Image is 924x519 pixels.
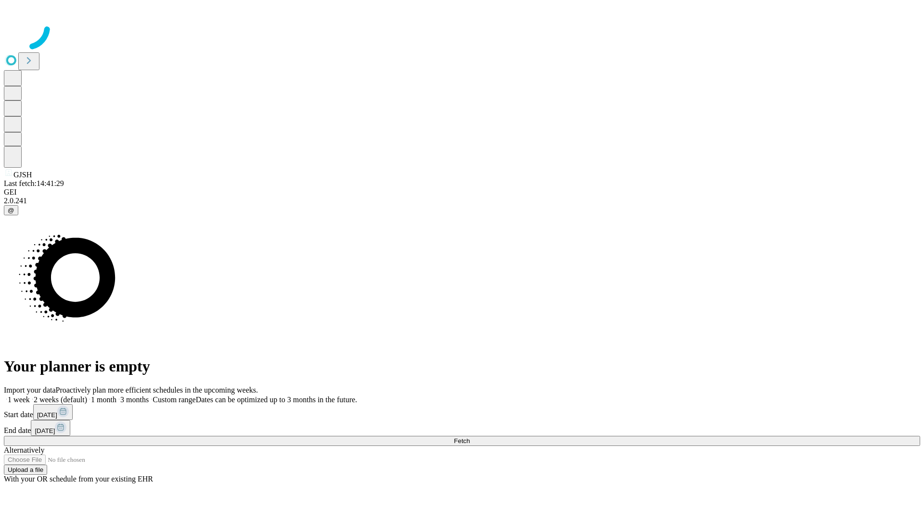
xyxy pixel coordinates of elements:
[33,404,73,420] button: [DATE]
[56,386,258,394] span: Proactively plan more efficient schedules in the upcoming weeks.
[4,420,920,436] div: End date
[4,179,64,187] span: Last fetch: 14:41:29
[31,420,70,436] button: [DATE]
[8,207,14,214] span: @
[4,205,18,215] button: @
[4,436,920,446] button: Fetch
[153,395,195,404] span: Custom range
[4,446,44,454] span: Alternatively
[37,411,57,419] span: [DATE]
[4,465,47,475] button: Upload a file
[4,404,920,420] div: Start date
[196,395,357,404] span: Dates can be optimized up to 3 months in the future.
[4,386,56,394] span: Import your data
[8,395,30,404] span: 1 week
[4,197,920,205] div: 2.0.241
[13,171,32,179] span: GJSH
[4,475,153,483] span: With your OR schedule from your existing EHR
[4,188,920,197] div: GEI
[35,427,55,434] span: [DATE]
[120,395,149,404] span: 3 months
[4,358,920,375] h1: Your planner is empty
[34,395,87,404] span: 2 weeks (default)
[91,395,116,404] span: 1 month
[454,437,470,445] span: Fetch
